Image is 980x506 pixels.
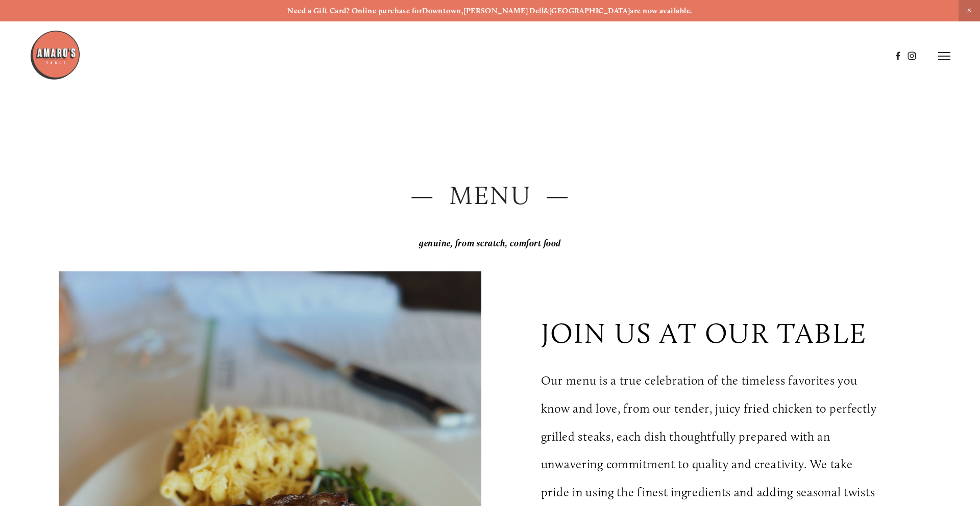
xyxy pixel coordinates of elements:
a: Downtown [422,6,461,15]
a: [PERSON_NAME] Dell [463,6,544,15]
h2: — Menu — [59,177,921,213]
strong: , [461,6,463,15]
strong: & [544,6,549,15]
strong: are now available. [630,6,692,15]
strong: Need a Gift Card? Online purchase for [287,6,422,15]
em: genuine, from scratch, comfort food [419,238,561,249]
img: Amaro's Table [30,30,81,81]
a: [GEOGRAPHIC_DATA] [549,6,630,15]
p: join us at our table [541,316,867,350]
